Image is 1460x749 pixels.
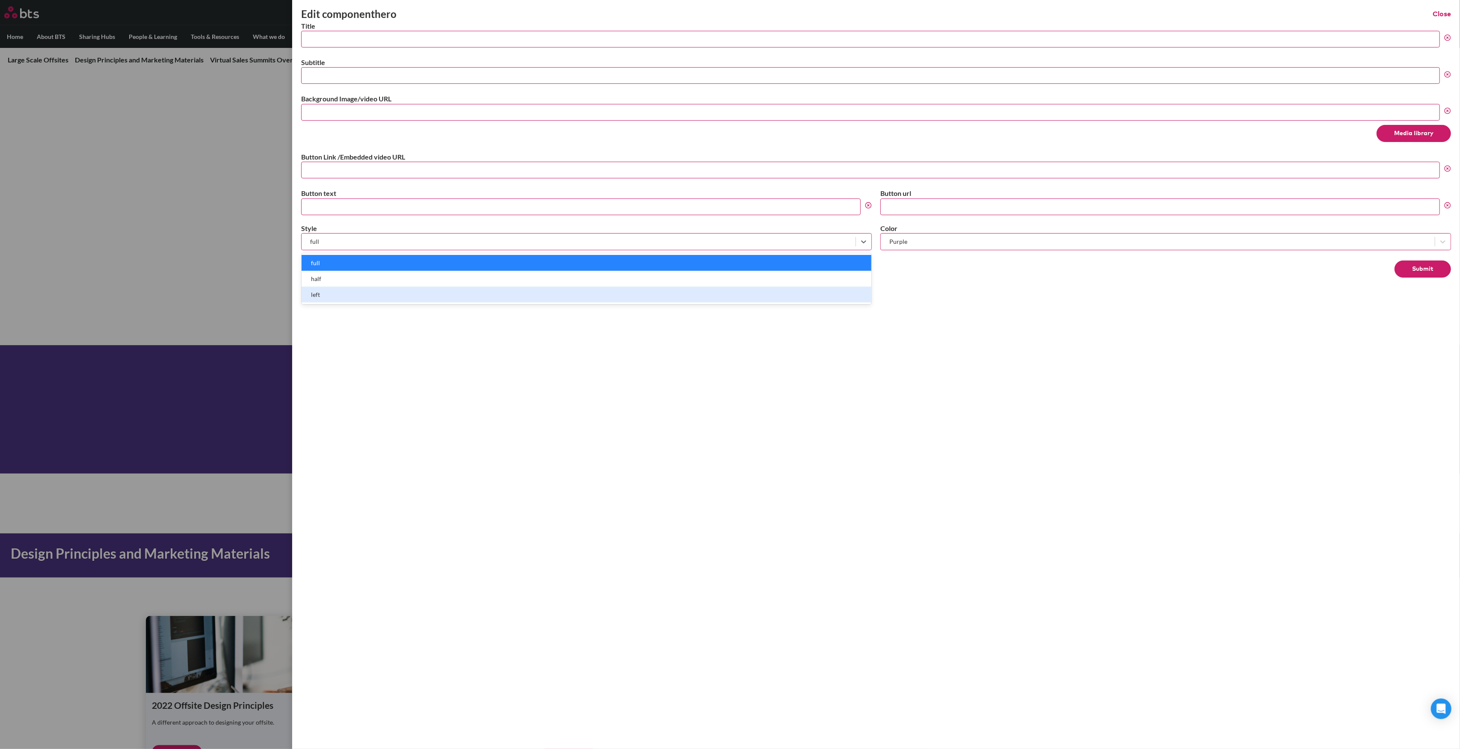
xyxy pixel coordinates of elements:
[880,189,1451,198] label: Button url
[1433,9,1451,19] button: Close
[1377,125,1451,142] button: Media library
[301,58,1451,67] label: Subtitle
[301,189,872,198] label: Button text
[301,94,1451,104] label: Background Image/video URL
[1431,699,1451,719] div: Open Intercom Messenger
[301,21,1451,31] label: Title
[302,271,871,287] div: half
[302,287,871,302] div: left
[301,152,1451,162] label: Button Link /Embedded video URL
[880,224,1451,233] label: Color
[301,224,872,233] label: Style
[1395,261,1451,278] button: Submit
[302,255,871,271] div: full
[301,7,397,21] h2: Edit component hero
